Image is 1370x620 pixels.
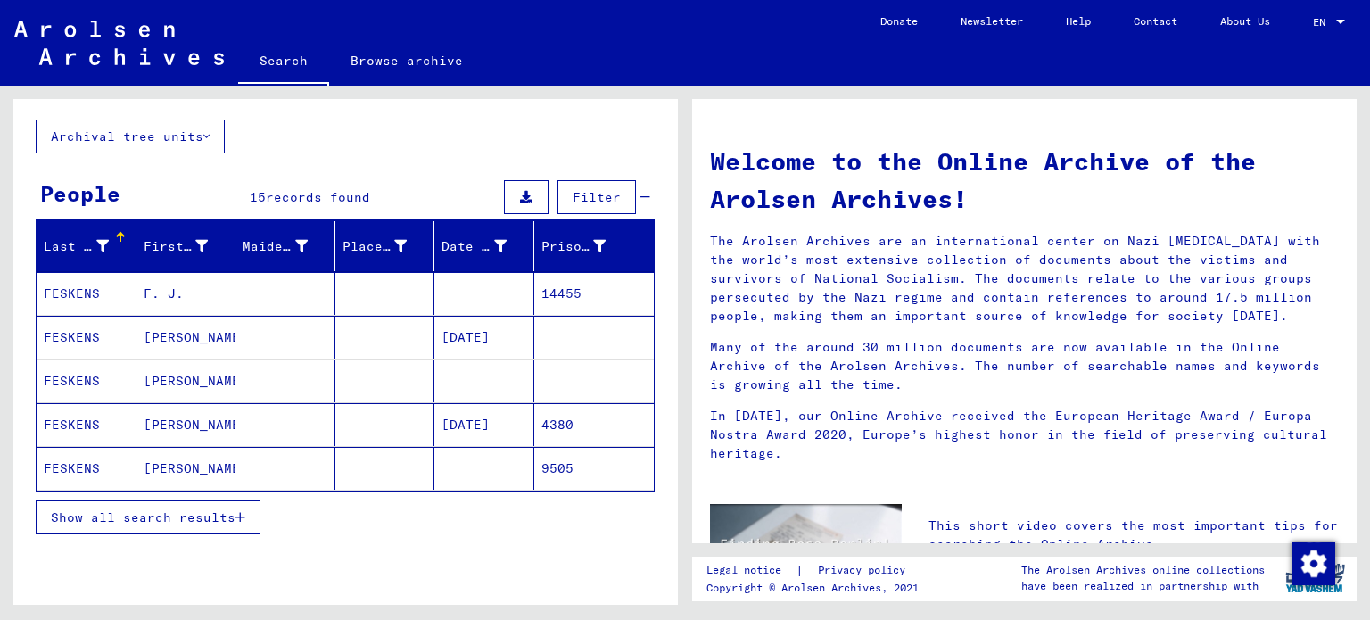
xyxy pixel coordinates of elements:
[136,403,236,446] mat-cell: [PERSON_NAME]
[710,407,1339,463] p: In [DATE], our Online Archive received the European Heritage Award / Europa Nostra Award 2020, Eu...
[804,561,927,580] a: Privacy policy
[534,447,655,490] mat-cell: 9505
[144,232,235,260] div: First Name
[557,180,636,214] button: Filter
[434,403,534,446] mat-cell: [DATE]
[706,561,927,580] div: |
[329,39,484,82] a: Browse archive
[434,316,534,359] mat-cell: [DATE]
[573,189,621,205] span: Filter
[144,237,209,256] div: First Name
[541,232,633,260] div: Prisoner #
[36,500,260,534] button: Show all search results
[40,178,120,210] div: People
[136,316,236,359] mat-cell: [PERSON_NAME]
[1021,562,1265,578] p: The Arolsen Archives online collections
[342,237,408,256] div: Place of Birth
[342,232,434,260] div: Place of Birth
[335,221,435,271] mat-header-cell: Place of Birth
[710,338,1339,394] p: Many of the around 30 million documents are now available in the Online Archive of the Arolsen Ar...
[442,237,507,256] div: Date of Birth
[1021,578,1265,594] p: have been realized in partnership with
[243,237,308,256] div: Maiden Name
[14,21,224,65] img: Arolsen_neg.svg
[37,316,136,359] mat-cell: FESKENS
[235,221,335,271] mat-header-cell: Maiden Name
[44,237,109,256] div: Last Name
[37,447,136,490] mat-cell: FESKENS
[136,221,236,271] mat-header-cell: First Name
[534,221,655,271] mat-header-cell: Prisoner #
[37,360,136,402] mat-cell: FESKENS
[706,561,796,580] a: Legal notice
[37,221,136,271] mat-header-cell: Last Name
[710,232,1339,326] p: The Arolsen Archives are an international center on Nazi [MEDICAL_DATA] with the world’s most ext...
[1282,556,1349,600] img: yv_logo.png
[534,272,655,315] mat-cell: 14455
[136,360,236,402] mat-cell: [PERSON_NAME]
[238,39,329,86] a: Search
[534,403,655,446] mat-cell: 4380
[442,232,533,260] div: Date of Birth
[706,580,927,596] p: Copyright © Arolsen Archives, 2021
[928,517,1339,554] p: This short video covers the most important tips for searching the Online Archive.
[37,272,136,315] mat-cell: FESKENS
[136,447,236,490] mat-cell: [PERSON_NAME]
[710,143,1339,218] h1: Welcome to the Online Archive of the Arolsen Archives!
[434,221,534,271] mat-header-cell: Date of Birth
[51,509,235,525] span: Show all search results
[710,504,902,608] img: video.jpg
[266,189,370,205] span: records found
[37,403,136,446] mat-cell: FESKENS
[250,189,266,205] span: 15
[541,237,607,256] div: Prisoner #
[44,232,136,260] div: Last Name
[243,232,334,260] div: Maiden Name
[136,272,236,315] mat-cell: F. J.
[36,120,225,153] button: Archival tree units
[1313,16,1333,29] span: EN
[1292,542,1335,585] img: Change consent
[1292,541,1334,584] div: Change consent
